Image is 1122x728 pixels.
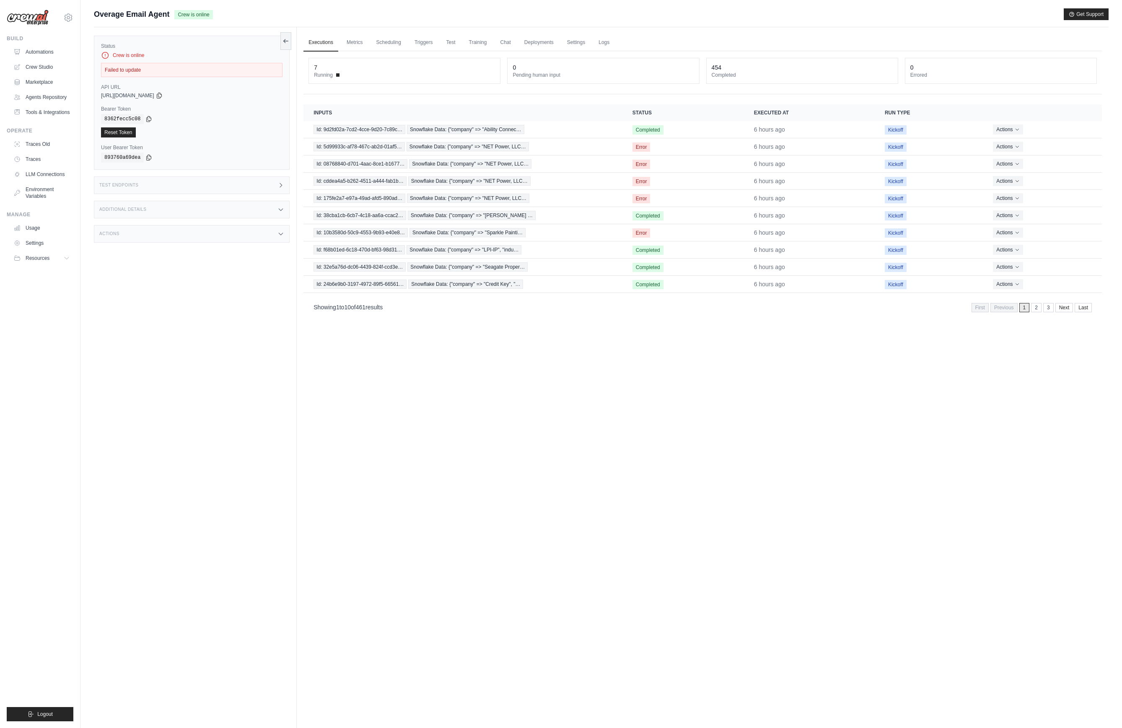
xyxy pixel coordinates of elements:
[441,34,461,52] a: Test
[314,125,612,134] a: View execution details for Id
[464,34,492,52] a: Training
[885,142,907,152] span: Kickoff
[990,303,1018,312] span: Previous
[993,228,1023,238] button: Actions for execution
[885,194,907,203] span: Kickoff
[910,72,1091,78] dt: Errored
[754,264,785,270] time: September 23, 2025 at 03:47 PDT
[101,84,282,91] label: API URL
[303,296,1102,318] nav: Pagination
[336,304,339,311] span: 1
[407,262,528,272] span: Snowflake Data: {"company" => "Seagate Proper…
[993,210,1023,220] button: Actions for execution
[754,126,785,133] time: September 23, 2025 at 03:48 PDT
[632,246,663,255] span: Completed
[174,10,212,19] span: Crew is online
[408,176,531,186] span: Snowflake Data: {"company" => "NET Power, LLC…
[37,711,53,718] span: Logout
[993,159,1023,169] button: Actions for execution
[10,236,73,250] a: Settings
[99,207,146,212] h3: Additional Details
[7,211,73,218] div: Manage
[314,194,405,203] span: Id: 175fe2a7-e97a-49ad-afd5-890ad…
[101,153,144,163] code: 893760a69dea
[99,231,119,236] h3: Actions
[314,142,612,151] a: View execution details for Id
[407,125,524,134] span: Snowflake Data: {"company" => "Ability Connec…
[993,279,1023,289] button: Actions for execution
[10,251,73,265] button: Resources
[407,194,529,203] span: Snowflake Data: {"company" => "NET Power, LLC…
[754,229,785,236] time: September 23, 2025 at 03:47 PDT
[875,104,983,121] th: Run Type
[593,34,614,52] a: Logs
[101,63,282,77] div: Failed to update
[10,137,73,151] a: Traces Old
[356,304,365,311] span: 461
[972,303,989,312] span: First
[885,228,907,238] span: Kickoff
[632,228,650,238] span: Error
[1055,303,1073,312] a: Next
[314,142,404,151] span: Id: 5d99933c-af78-467c-ab2d-01af5…
[314,303,383,311] p: Showing to of results
[101,127,136,137] a: Reset Token
[513,72,694,78] dt: Pending human input
[407,245,521,254] span: Snowflake Data: {"company" => "LPI-IP", "indu…
[7,35,73,42] div: Build
[408,280,523,289] span: Snowflake Data: {"company" => "Credit Key", "…
[513,63,516,72] div: 0
[314,176,612,186] a: View execution details for Id
[1019,303,1030,312] span: 1
[409,159,531,168] span: Snowflake Data: {"company" => "NET Power, LLC…
[754,161,785,167] time: September 23, 2025 at 03:48 PDT
[303,104,622,121] th: Inputs
[314,159,407,168] span: Id: 08768840-d701-4aac-8ce1-b1677…
[754,143,785,150] time: September 23, 2025 at 03:48 PDT
[632,211,663,220] span: Completed
[101,92,154,99] span: [URL][DOMAIN_NAME]
[314,159,612,168] a: View execution details for Id
[10,91,73,104] a: Agents Repository
[885,125,907,135] span: Kickoff
[993,262,1023,272] button: Actions for execution
[10,45,73,59] a: Automations
[754,212,785,219] time: September 23, 2025 at 03:48 PDT
[314,262,612,272] a: View execution details for Id
[409,34,438,52] a: Triggers
[7,127,73,134] div: Operate
[407,142,529,151] span: Snowflake Data: {"company" => "NET Power, LLC…
[99,183,139,188] h3: Test Endpoints
[632,280,663,289] span: Completed
[495,34,516,52] a: Chat
[1075,303,1092,312] a: Last
[744,104,875,121] th: Executed at
[712,63,721,72] div: 454
[885,177,907,186] span: Kickoff
[754,246,785,253] time: September 23, 2025 at 03:47 PDT
[993,245,1023,255] button: Actions for execution
[10,168,73,181] a: LLM Connections
[314,176,407,186] span: Id: cddea4a5-b262-4511-a444-fab1b…
[622,104,744,121] th: Status
[562,34,590,52] a: Settings
[993,142,1023,152] button: Actions for execution
[885,280,907,289] span: Kickoff
[885,263,907,272] span: Kickoff
[314,228,408,237] span: Id: 10b3580d-50c9-4553-9b93-e40e8…
[26,255,49,262] span: Resources
[632,160,650,169] span: Error
[94,8,169,20] span: Overage Email Agent
[10,221,73,235] a: Usage
[632,177,650,186] span: Error
[1064,8,1109,20] button: Get Support
[910,63,914,72] div: 0
[10,183,73,203] a: Environment Variables
[314,280,407,289] span: Id: 24b6e9b0-3197-4972-89f5-66561…
[314,211,612,220] a: View execution details for Id
[885,160,907,169] span: Kickoff
[632,125,663,135] span: Completed
[314,245,612,254] a: View execution details for Id
[7,10,49,26] img: Logo
[885,211,907,220] span: Kickoff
